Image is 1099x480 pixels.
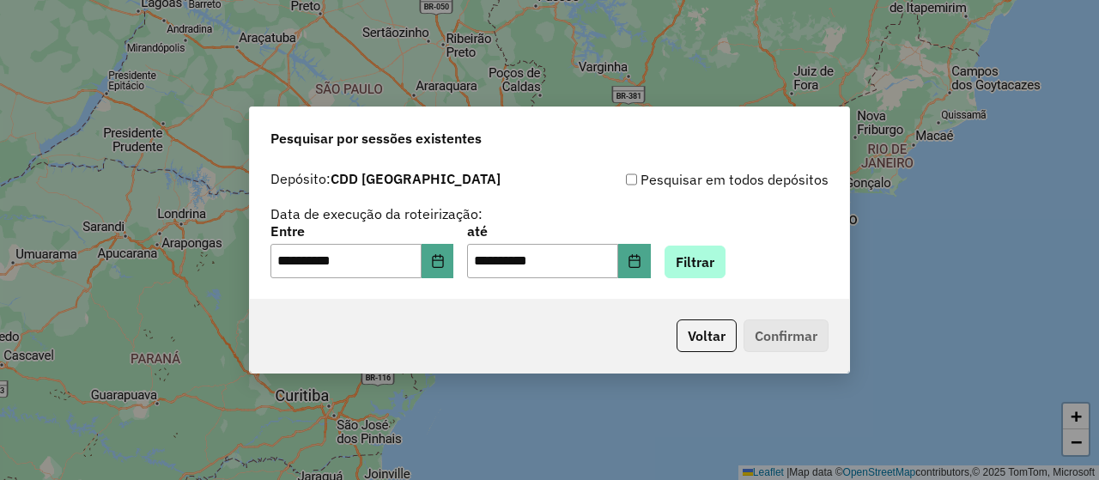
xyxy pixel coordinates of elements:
label: Depósito: [270,168,501,189]
label: até [467,221,650,241]
button: Choose Date [618,244,651,278]
label: Data de execução da roteirização: [270,204,483,224]
label: Entre [270,221,453,241]
div: Pesquisar em todos depósitos [549,169,829,190]
button: Choose Date [422,244,454,278]
button: Voltar [677,319,737,352]
strong: CDD [GEOGRAPHIC_DATA] [331,170,501,187]
button: Filtrar [665,246,726,278]
span: Pesquisar por sessões existentes [270,128,482,149]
